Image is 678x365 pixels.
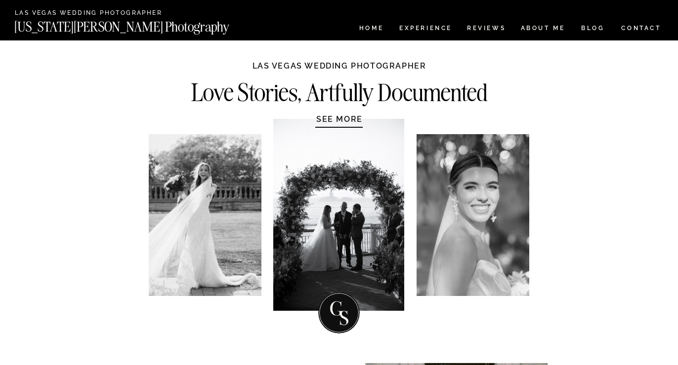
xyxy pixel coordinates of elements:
h1: Las Vegas WEDDING PHOTOGRAPHER [247,61,432,80]
a: HOME [357,25,385,34]
a: [US_STATE][PERSON_NAME] Photography [14,20,262,29]
a: Las Vegas Wedding Photographer [15,10,209,17]
a: CONTACT [621,23,662,34]
a: BLOG [581,25,605,34]
a: REVIEWS [467,25,504,34]
a: ABOUT ME [520,25,565,34]
a: SEE MORE [293,114,386,124]
a: Experience [399,25,451,34]
h2: Love Stories, Artfully Documented [169,81,509,101]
